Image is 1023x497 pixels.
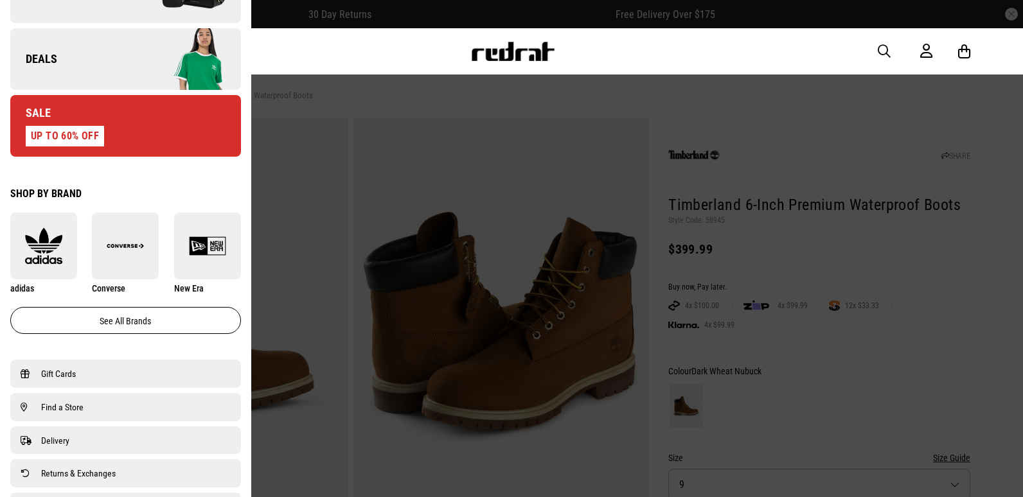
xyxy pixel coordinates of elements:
[41,399,84,415] span: Find a Store
[470,42,555,61] img: Redrat logo
[10,307,241,334] a: See all brands
[10,5,49,44] button: Open LiveChat chat widget
[10,28,241,90] a: Deals Company
[10,283,34,293] span: adidas
[174,283,204,293] span: New Era
[92,227,159,265] img: Converse
[21,366,231,381] a: Gift Cards
[92,283,125,293] span: Converse
[125,27,240,91] img: Company
[41,466,116,481] span: Returns & Exchanges
[21,433,231,448] a: Delivery
[10,227,77,265] img: adidas
[41,366,76,381] span: Gift Cards
[41,433,69,448] span: Delivery
[10,187,241,200] div: Shop by Brand
[174,227,241,265] img: New Era
[92,213,159,294] a: Converse Converse
[10,105,51,121] span: Sale
[26,126,104,146] div: UP TO 60% OFF
[10,95,241,157] a: Sale UP TO 60% OFF
[10,213,77,294] a: adidas adidas
[21,399,231,415] a: Find a Store
[21,466,231,481] a: Returns & Exchanges
[10,51,57,67] span: Deals
[174,213,241,294] a: New Era New Era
